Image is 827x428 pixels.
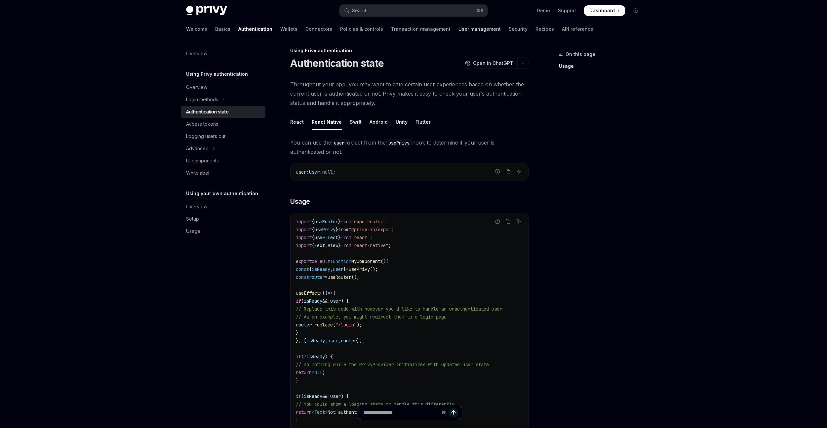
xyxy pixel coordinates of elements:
img: dark logo [186,6,227,15]
div: Logging users out [186,132,225,140]
span: useRouter [314,219,338,225]
span: isReady [304,298,322,304]
span: && [322,298,328,304]
span: } [296,330,298,336]
span: router [309,274,325,280]
span: Dashboard [589,7,615,14]
span: You can use the object from the hook to determine if your user is authenticated or not. [290,138,529,156]
span: import [296,227,312,233]
button: Report incorrect code [493,167,502,176]
div: Overview [186,50,207,58]
span: On this page [566,50,595,58]
span: } [343,266,346,272]
button: Ask AI [514,217,523,226]
a: Usage [181,225,265,237]
a: Policies & controls [340,21,383,37]
span: } [338,235,341,240]
span: router [341,338,357,344]
span: user [330,298,341,304]
div: React Native [312,114,342,130]
span: { [386,258,388,264]
span: = [346,266,349,272]
span: null [312,369,322,375]
span: View [328,242,338,248]
button: Copy the contents from the code block [504,167,512,176]
span: ; [386,219,388,225]
button: Toggle dark mode [630,5,641,16]
span: "react-native" [351,242,388,248]
span: from [341,235,351,240]
span: ) { [341,393,349,399]
h5: Using your own authentication [186,190,258,197]
a: Wallets [280,21,297,37]
span: User [309,169,320,175]
a: Overview [181,201,265,213]
span: Text [314,242,325,248]
span: function [330,258,351,264]
div: Whitelabel [186,169,209,177]
a: Connectors [305,21,332,37]
span: Usage [290,197,310,206]
a: Transaction management [391,21,451,37]
h1: Authentication state [290,57,384,69]
span: import [296,242,312,248]
span: (); [370,266,378,272]
div: Access tokens [186,120,218,128]
span: (); [351,274,359,280]
span: ( [301,298,304,304]
div: Unity [396,114,408,130]
span: return [296,369,312,375]
span: const [296,274,309,280]
span: () [380,258,386,264]
span: isReady [304,393,322,399]
span: ; [388,242,391,248]
span: : [306,169,309,175]
span: Throughout your app, you may want to gate certain user experiences based on whether the current u... [290,80,529,107]
span: { [312,242,314,248]
div: Swift [350,114,362,130]
a: Basics [215,21,230,37]
span: ); [357,322,362,328]
span: && [322,393,328,399]
span: const [296,266,309,272]
span: ! [328,393,330,399]
span: from [338,227,349,233]
button: Report incorrect code [493,217,502,226]
span: ( [333,322,335,328]
span: , [325,338,328,344]
span: , [330,266,333,272]
span: // As an example, you might redirect them to a login page [296,314,447,320]
span: ! [328,298,330,304]
span: ( [301,354,304,360]
span: ( [301,393,304,399]
span: "expo-router" [351,219,386,225]
span: = [325,274,328,280]
span: import [296,235,312,240]
a: Recipes [535,21,554,37]
span: default [312,258,330,264]
span: isReady [306,354,325,360]
span: "@privy-io/expo" [349,227,391,233]
span: ; [333,169,335,175]
span: null [322,169,333,175]
span: } [296,377,298,383]
button: Copy the contents from the code block [504,217,512,226]
span: } [338,242,341,248]
span: if [296,393,301,399]
button: Ask AI [514,167,523,176]
span: { [312,235,314,240]
input: Ask a question... [364,405,439,420]
div: Usage [186,227,200,235]
div: Advanced [186,145,209,152]
span: (() [320,290,328,296]
span: import [296,219,312,225]
span: isReady [312,266,330,272]
a: Security [509,21,528,37]
a: Overview [181,81,265,93]
span: } [335,227,338,233]
a: Overview [181,48,265,60]
a: Welcome [186,21,207,37]
span: { [312,219,314,225]
a: UI components [181,155,265,167]
span: from [341,242,351,248]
